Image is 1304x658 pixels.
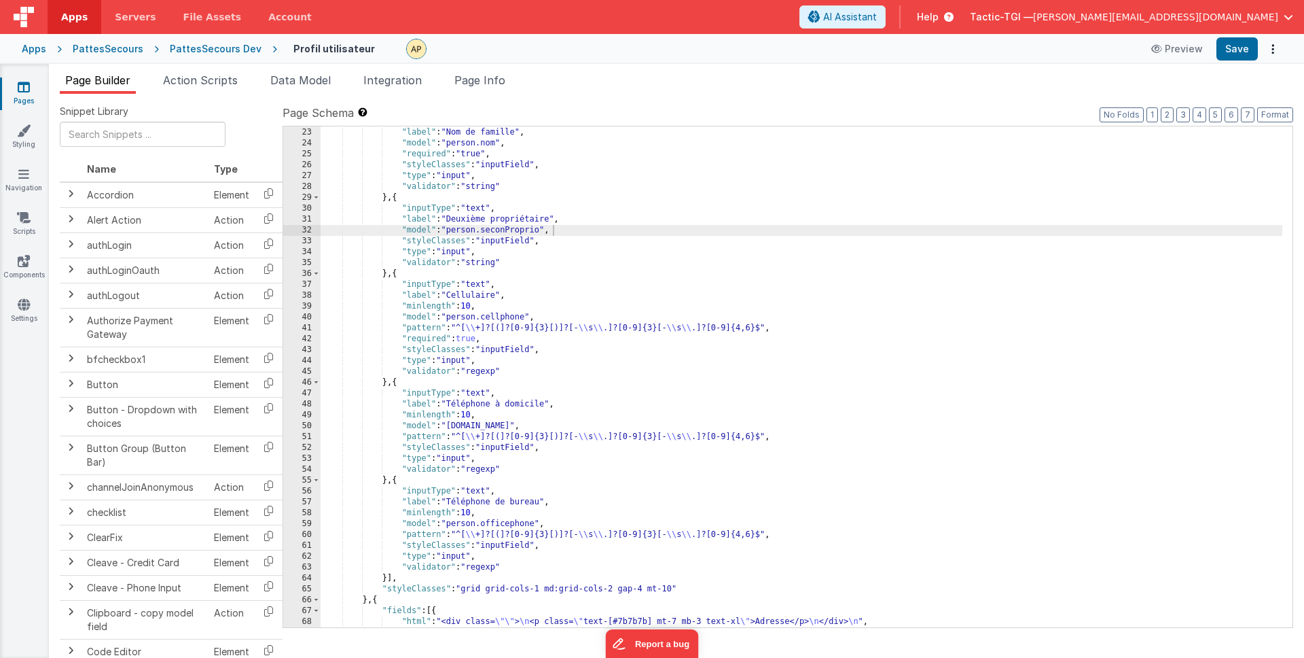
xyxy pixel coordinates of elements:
td: authLogin [81,232,209,258]
h4: Profil utilisateur [293,44,375,54]
div: PattesSecours Dev [170,42,261,56]
div: 44 [283,356,321,366]
td: checklist [81,500,209,525]
td: Element [209,182,255,208]
div: 43 [283,345,321,356]
div: Apps [22,42,46,56]
td: Accordion [81,182,209,208]
div: 42 [283,334,321,345]
button: 3 [1176,107,1190,122]
div: 50 [283,421,321,432]
td: authLoginOauth [81,258,209,283]
span: Integration [363,73,422,87]
div: 32 [283,225,321,236]
div: 67 [283,606,321,617]
td: Element [209,436,255,474]
button: 4 [1193,107,1206,122]
button: 2 [1161,107,1174,122]
td: Button Group (Button Bar) [81,436,209,474]
span: AI Assistant [823,10,877,24]
span: [PERSON_NAME][EMAIL_ADDRESS][DOMAIN_NAME] [1033,10,1278,24]
span: Snippet Library [60,105,128,118]
button: Format [1257,107,1293,122]
span: Tactic-TGI — [970,10,1033,24]
td: Action [209,258,255,283]
div: PattesSecours [73,42,143,56]
button: 1 [1146,107,1158,122]
div: 31 [283,214,321,225]
div: 63 [283,562,321,573]
button: No Folds [1100,107,1144,122]
div: 61 [283,540,321,551]
div: 51 [283,432,321,443]
div: 30 [283,203,321,214]
div: 25 [283,149,321,160]
div: 60 [283,530,321,540]
div: 68 [283,617,321,627]
div: 39 [283,301,321,312]
button: AI Assistant [799,5,886,29]
span: Servers [115,10,156,24]
div: 47 [283,388,321,399]
td: Authorize Payment Gateway [81,308,209,347]
div: 46 [283,377,321,388]
button: 5 [1209,107,1222,122]
iframe: Marker.io feedback button [606,629,699,658]
button: 6 [1225,107,1238,122]
div: 48 [283,399,321,410]
td: ClearFix [81,525,209,550]
span: File Assets [183,10,242,24]
div: 53 [283,453,321,464]
div: 65 [283,584,321,595]
div: 41 [283,323,321,334]
div: 33 [283,236,321,247]
div: 59 [283,519,321,530]
div: 27 [283,171,321,181]
div: 62 [283,551,321,562]
div: 40 [283,312,321,323]
td: Element [209,525,255,550]
div: 49 [283,410,321,421]
td: Button [81,372,209,397]
td: Element [209,347,255,372]
td: Button - Dropdown with choices [81,397,209,436]
div: 56 [283,486,321,497]
td: Element [209,575,255,600]
div: 28 [283,181,321,192]
span: Data Model [270,73,331,87]
input: Search Snippets ... [60,122,225,147]
td: Action [209,207,255,232]
div: 64 [283,573,321,584]
span: Name [87,163,116,175]
td: Element [209,550,255,575]
td: Alert Action [81,207,209,232]
div: 34 [283,247,321,258]
td: Element [209,500,255,525]
div: 38 [283,290,321,301]
td: authLogout [81,283,209,308]
td: Element [209,308,255,347]
div: 36 [283,269,321,279]
td: Cleave - Credit Card [81,550,209,575]
div: 29 [283,192,321,203]
div: 35 [283,258,321,269]
td: bfcheckbox1 [81,347,209,372]
span: Apps [61,10,88,24]
div: 55 [283,475,321,486]
span: Action Scripts [163,73,238,87]
div: 66 [283,595,321,606]
button: 7 [1241,107,1254,122]
div: 52 [283,443,321,453]
button: Save [1216,37,1258,60]
td: Cleave - Phone Input [81,575,209,600]
div: 57 [283,497,321,508]
td: Action [209,600,255,639]
td: Element [209,372,255,397]
div: 58 [283,508,321,519]
div: 37 [283,279,321,290]
button: Tactic-TGI — [PERSON_NAME][EMAIL_ADDRESS][DOMAIN_NAME] [970,10,1293,24]
img: c78abd8586fb0502950fd3f28e86ae42 [407,39,426,58]
div: 26 [283,160,321,171]
div: 23 [283,127,321,138]
span: Help [917,10,939,24]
